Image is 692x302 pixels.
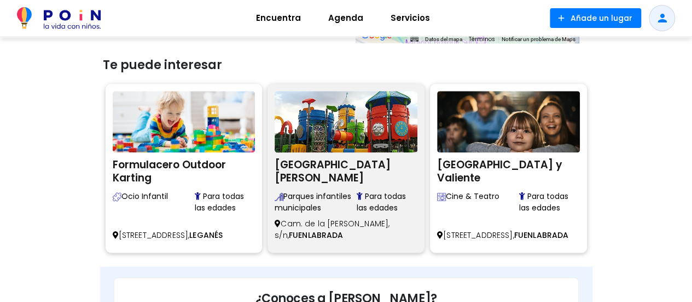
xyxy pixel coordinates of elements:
span: Agenda [323,9,368,27]
span: Para todas las edades [519,191,580,214]
a: Teatro Tomás y Valiente [GEOGRAPHIC_DATA] y Valiente Descubre salas de cine y teatro family-frien... [437,91,580,246]
h3: Te puede interesar [103,58,590,72]
img: POiN [17,7,101,29]
span: Para todas las edades [195,191,255,214]
span: Encuentra [251,9,306,27]
button: Datos del mapa [425,36,462,43]
span: Servicios [386,9,435,27]
img: Explora centros de ocio cubiertos para niños: parques de bolas, ludotecas, salas de escape y más.... [113,192,121,201]
a: Parque de La Pollina [GEOGRAPHIC_DATA][PERSON_NAME] Encuentra los mejores parques infantiles públ... [275,91,417,246]
h2: Formulacero Outdoor Karting [113,155,255,185]
a: Notificar un problema de Maps [502,36,575,42]
span: FUENLABRADA [514,230,569,241]
h2: [GEOGRAPHIC_DATA][PERSON_NAME] [275,155,417,185]
a: Encuentra [242,5,315,31]
img: Parque de La Pollina [275,91,417,152]
p: Cam. de la [PERSON_NAME], s/n, [275,214,417,246]
span: Para todas las edades [357,191,417,214]
h2: [GEOGRAPHIC_DATA] y Valiente [437,155,580,185]
span: Ocio Infantil [113,191,195,214]
a: Agenda [315,5,377,31]
button: Combinaciones de teclas [410,36,418,43]
span: Cine & Teatro [437,191,519,214]
img: Teatro Tomás y Valiente [437,91,580,152]
p: [STREET_ADDRESS], [113,225,255,246]
a: Servicios [377,5,444,31]
span: FUENLABRADA [289,230,344,241]
a: Términos (se abre en una nueva pestaña) [469,35,495,43]
button: Añade un lugar [550,8,641,28]
span: LEGANÉS [189,230,223,241]
a: Formulacero Outdoor Karting Formulacero Outdoor Karting Explora centros de ocio cubiertos para ni... [113,91,255,246]
img: Formulacero Outdoor Karting [113,91,255,152]
img: Descubre salas de cine y teatro family-friendly: programación infantil, accesibilidad y comodidad... [437,192,446,201]
img: Encuentra los mejores parques infantiles públicos para disfrutar al aire libre con niños. Más de ... [275,192,283,201]
p: [STREET_ADDRESS], [437,225,580,246]
span: Parques infantiles municipales [275,191,357,214]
